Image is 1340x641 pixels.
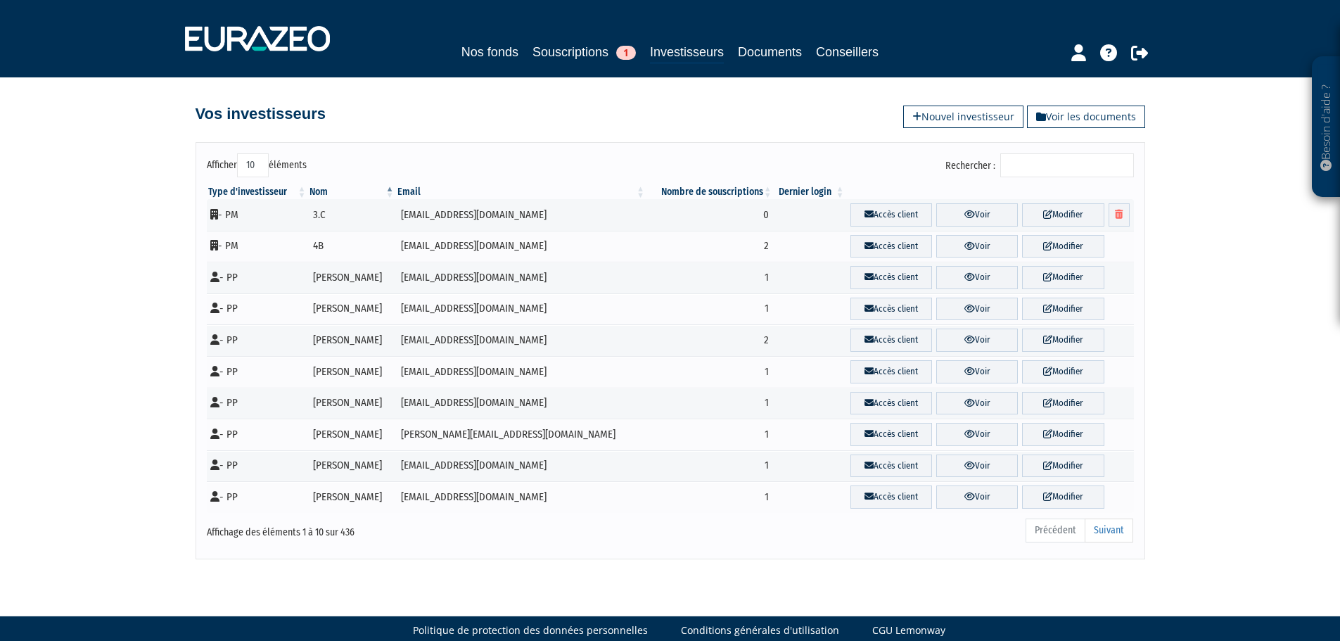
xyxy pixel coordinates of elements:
td: [PERSON_NAME] [308,293,396,325]
td: - PP [207,388,308,419]
td: [PERSON_NAME][EMAIL_ADDRESS][DOMAIN_NAME] [396,419,646,450]
a: Modifier [1022,298,1104,321]
a: Voir [936,298,1018,321]
a: Accès client [850,266,932,289]
td: [EMAIL_ADDRESS][DOMAIN_NAME] [396,199,646,231]
td: [PERSON_NAME] [308,450,396,482]
td: [EMAIL_ADDRESS][DOMAIN_NAME] [396,450,646,482]
td: - PP [207,419,308,450]
p: Besoin d'aide ? [1318,64,1334,191]
a: Conseillers [816,42,879,62]
a: Accès client [850,329,932,352]
a: Voir [936,360,1018,383]
a: Accès client [850,203,932,227]
td: [PERSON_NAME] [308,419,396,450]
a: Suivant [1085,519,1133,542]
td: 1 [646,388,774,419]
td: 4B [308,231,396,262]
td: [EMAIL_ADDRESS][DOMAIN_NAME] [396,293,646,325]
a: Modifier [1022,203,1104,227]
td: [PERSON_NAME] [308,262,396,293]
a: Accès client [850,298,932,321]
th: Dernier login : activer pour trier la colonne par ordre croissant [774,185,846,199]
label: Afficher éléments [207,153,307,177]
td: [EMAIL_ADDRESS][DOMAIN_NAME] [396,388,646,419]
td: 2 [646,324,774,356]
td: 3.C [308,199,396,231]
td: - PP [207,356,308,388]
a: Voir [936,455,1018,478]
td: [EMAIL_ADDRESS][DOMAIN_NAME] [396,262,646,293]
a: Voir [936,235,1018,258]
a: Modifier [1022,266,1104,289]
a: Souscriptions1 [532,42,636,62]
a: Modifier [1022,329,1104,352]
a: Voir [936,266,1018,289]
div: Affichage des éléments 1 à 10 sur 436 [207,517,581,540]
a: Accès client [850,455,932,478]
th: Type d'investisseur : activer pour trier la colonne par ordre croissant [207,185,308,199]
td: [PERSON_NAME] [308,356,396,388]
td: 1 [646,481,774,513]
a: Voir [936,392,1018,415]
td: - PP [207,262,308,293]
a: Politique de protection des données personnelles [413,623,648,637]
label: Rechercher : [945,153,1134,177]
td: 1 [646,450,774,482]
td: 1 [646,356,774,388]
td: 1 [646,293,774,325]
img: 1732889491-logotype_eurazeo_blanc_rvb.png [185,26,330,51]
th: Email : activer pour trier la colonne par ordre croissant [396,185,646,199]
a: Accès client [850,485,932,509]
td: [PERSON_NAME] [308,388,396,419]
a: Voir [936,423,1018,446]
td: - PP [207,450,308,482]
td: - PM [207,199,308,231]
td: 1 [646,419,774,450]
td: [PERSON_NAME] [308,481,396,513]
td: [EMAIL_ADDRESS][DOMAIN_NAME] [396,231,646,262]
a: Investisseurs [650,42,724,64]
a: Conditions générales d'utilisation [681,623,839,637]
a: Voir les documents [1027,106,1145,128]
td: [EMAIL_ADDRESS][DOMAIN_NAME] [396,324,646,356]
td: - PP [207,324,308,356]
input: Rechercher : [1000,153,1134,177]
a: Modifier [1022,455,1104,478]
td: 2 [646,231,774,262]
a: Supprimer [1109,203,1130,227]
a: CGU Lemonway [872,623,945,637]
a: Modifier [1022,360,1104,383]
a: Documents [738,42,802,62]
a: Voir [936,485,1018,509]
h4: Vos investisseurs [196,106,326,122]
td: [EMAIL_ADDRESS][DOMAIN_NAME] [396,481,646,513]
td: - PP [207,481,308,513]
th: Nom : activer pour trier la colonne par ordre d&eacute;croissant [308,185,396,199]
span: 1 [616,46,636,60]
a: Voir [936,329,1018,352]
a: Modifier [1022,235,1104,258]
td: 1 [646,262,774,293]
a: Modifier [1022,392,1104,415]
a: Modifier [1022,485,1104,509]
a: Modifier [1022,423,1104,446]
td: [PERSON_NAME] [308,324,396,356]
td: 0 [646,199,774,231]
a: Voir [936,203,1018,227]
a: Accès client [850,392,932,415]
td: - PM [207,231,308,262]
a: Nouvel investisseur [903,106,1023,128]
select: Afficheréléments [237,153,269,177]
a: Accès client [850,423,932,446]
th: &nbsp; [846,185,1134,199]
td: [EMAIL_ADDRESS][DOMAIN_NAME] [396,356,646,388]
a: Accès client [850,235,932,258]
th: Nombre de souscriptions : activer pour trier la colonne par ordre croissant [646,185,774,199]
a: Nos fonds [461,42,518,62]
td: - PP [207,293,308,325]
a: Accès client [850,360,932,383]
